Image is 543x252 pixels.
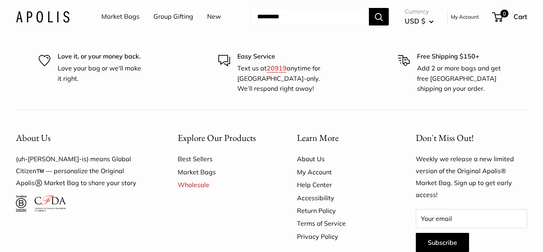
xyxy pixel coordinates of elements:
span: Explore Our Products [178,132,256,144]
a: Wholesale [178,178,269,191]
p: Weekly we release a new limited version of the Original Apolis® Market Bag. Sign up to get early ... [416,153,527,201]
a: Group Gifting [153,11,193,23]
span: About Us [16,132,50,144]
a: Terms of Service [297,217,388,230]
p: Text us at anytime for [GEOGRAPHIC_DATA]-only. We’ll respond right away! [237,63,325,94]
button: USD $ [405,15,434,27]
a: Market Bags [178,166,269,178]
a: Accessibility [297,191,388,204]
img: Certified B Corporation [16,195,27,211]
span: USD $ [405,17,425,25]
a: About Us [297,152,388,165]
a: My Account [451,12,479,21]
button: Explore Our Products [178,130,269,146]
button: Search [369,8,389,25]
iframe: Sign Up via Text for Offers [6,222,85,246]
span: Currency [405,6,434,17]
p: (uh-[PERSON_NAME]-is) means Global Citizen™️ — personalize the Original Apolis®️ Market Bag to sh... [16,153,150,189]
a: 0 Cart [493,10,527,23]
img: Council of Fashion Designers of America Member [35,195,66,211]
button: About Us [16,130,150,146]
p: Add 2 or more bags and get free [GEOGRAPHIC_DATA] shipping on your order. [417,63,505,94]
input: Search... [251,8,369,25]
p: Don't Miss Out! [416,130,527,146]
span: Learn More [297,132,339,144]
a: 20919 [267,64,287,72]
a: Return Policy [297,204,388,217]
img: Apolis [16,11,70,22]
a: Privacy Policy [297,230,388,243]
p: Love it, or your money back. [58,51,145,62]
p: Easy Service [237,51,325,62]
p: Love your bag or we'll make it right. [58,63,145,84]
span: Cart [514,12,527,21]
a: Help Center [297,178,388,191]
button: Subscribe [416,233,469,252]
a: My Account [297,166,388,178]
button: Learn More [297,130,388,146]
a: Market Bags [101,11,140,23]
span: 0 [500,10,508,18]
a: Best Sellers [178,152,269,165]
p: Free Shipping $150+ [417,51,505,62]
a: New [207,11,221,23]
